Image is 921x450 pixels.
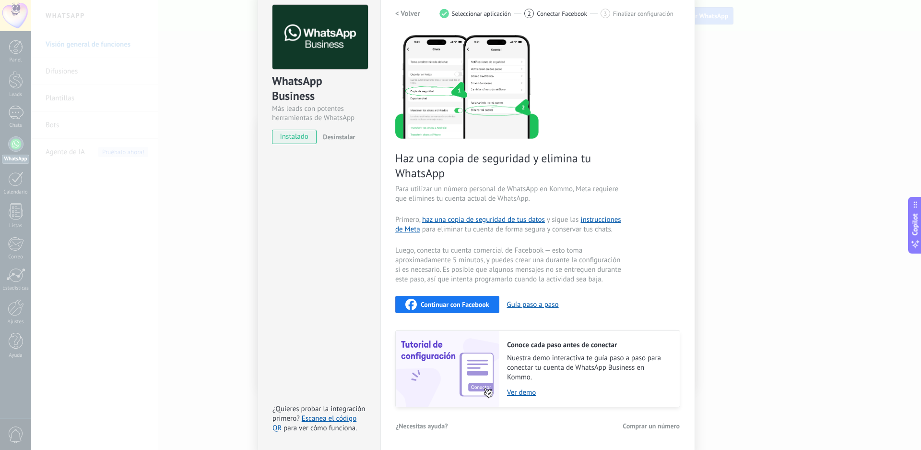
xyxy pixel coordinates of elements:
a: instrucciones de Meta [395,215,621,234]
h2: Conoce cada paso antes de conectar [507,341,670,350]
button: Desinstalar [319,130,355,144]
span: Continuar con Facebook [421,301,489,308]
span: 2 [528,10,531,18]
a: Escanea el código QR [272,414,356,433]
a: Ver demo [507,388,670,397]
span: ¿Quieres probar la integración primero? [272,404,366,423]
button: ¿Necesitas ayuda? [395,419,449,433]
span: Luego, conecta tu cuenta comercial de Facebook — esto toma aproximadamente 5 minutos, y puedes cr... [395,246,624,284]
span: Primero, y sigue las para eliminar tu cuenta de forma segura y conservar tus chats. [395,215,624,234]
span: Para utilizar un número personal de WhatsApp en Kommo, Meta requiere que elimines tu cuenta actua... [395,184,624,204]
div: WhatsApp Business [272,73,366,104]
span: Comprar un número [623,423,680,429]
span: Seleccionar aplicación [452,10,511,17]
span: instalado [272,130,316,144]
span: para ver cómo funciona. [283,424,357,433]
span: Desinstalar [323,133,355,141]
span: Haz una copia de seguridad y elimina tu WhatsApp [395,151,624,181]
button: < Volver [395,5,420,22]
span: Copilot [910,213,920,235]
span: Nuestra demo interactiva te guía paso a paso para conectar tu cuenta de WhatsApp Business en Kommo. [507,353,670,382]
span: Conectar Facebook [537,10,587,17]
span: 3 [603,10,607,18]
span: Finalizar configuración [613,10,673,17]
span: ¿Necesitas ayuda? [396,423,448,429]
button: Comprar un número [622,419,680,433]
img: logo_main.png [272,5,368,70]
div: Más leads con potentes herramientas de WhatsApp [272,104,366,122]
h2: < Volver [395,9,420,18]
img: delete personal phone [395,34,539,139]
button: Continuar con Facebook [395,296,499,313]
button: Guía paso a paso [507,300,559,309]
a: haz una copia de seguridad de tus datos [422,215,545,224]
